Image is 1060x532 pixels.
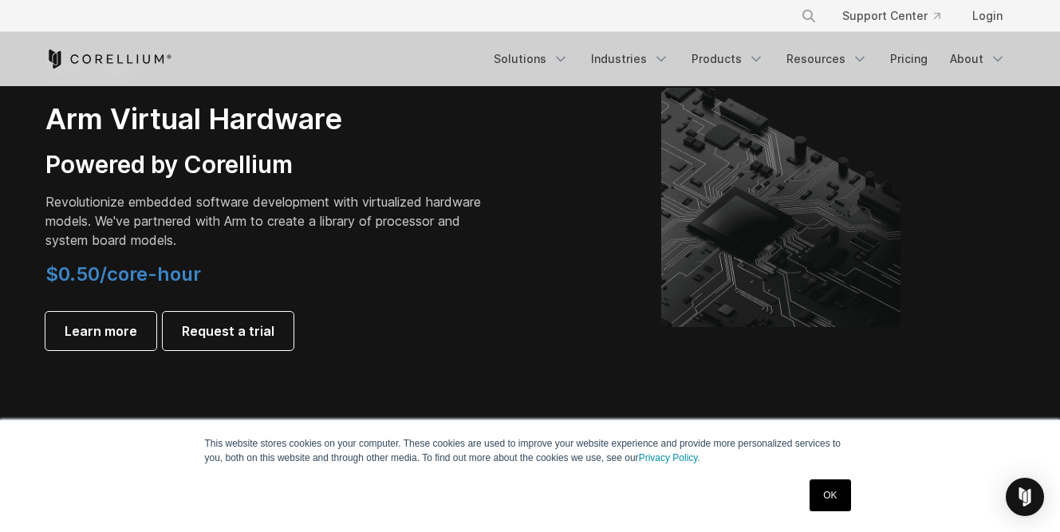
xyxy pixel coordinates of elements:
[45,150,492,180] h3: Powered by Corellium
[829,2,953,30] a: Support Center
[810,479,850,511] a: OK
[960,2,1015,30] a: Login
[940,45,1015,73] a: About
[881,45,937,73] a: Pricing
[484,45,1015,73] div: Navigation Menu
[182,321,274,341] span: Request a trial
[1006,478,1044,516] div: Open Intercom Messenger
[639,452,700,463] a: Privacy Policy.
[45,262,201,286] span: $0.50/core-hour
[794,2,823,30] button: Search
[782,2,1015,30] div: Navigation Menu
[205,436,856,465] p: This website stores cookies on your computer. These cookies are used to improve your website expe...
[682,45,774,73] a: Products
[581,45,679,73] a: Industries
[163,312,294,350] a: Request a trial
[661,88,900,327] img: Corellium's ARM Virtual Hardware Platform
[45,192,492,250] p: Revolutionize embedded software development with virtualized hardware models. We've partnered wit...
[777,45,877,73] a: Resources
[45,49,172,69] a: Corellium Home
[484,45,578,73] a: Solutions
[45,312,156,350] a: Learn more
[65,321,137,341] span: Learn more
[45,101,492,137] h2: Arm Virtual Hardware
